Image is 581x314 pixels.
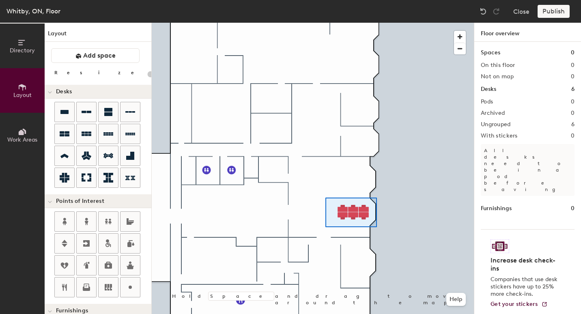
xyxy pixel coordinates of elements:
[481,99,493,105] h2: Pods
[481,144,575,196] p: All desks need to be in a pod before saving
[56,308,88,314] span: Furnishings
[56,198,104,204] span: Points of Interest
[491,301,548,308] a: Get your stickers
[491,239,509,253] img: Sticker logo
[571,73,575,80] h2: 0
[571,110,575,116] h2: 0
[571,85,575,94] h1: 6
[446,293,466,306] button: Help
[491,276,560,298] p: Companies that use desk stickers have up to 25% more check-ins.
[491,256,560,273] h4: Increase desk check-ins
[13,92,32,99] span: Layout
[481,73,514,80] h2: Not on map
[83,52,116,60] span: Add space
[481,48,500,57] h1: Spaces
[571,121,575,128] h2: 6
[481,85,496,94] h1: Desks
[481,204,512,213] h1: Furnishings
[491,301,538,308] span: Get your stickers
[481,133,518,139] h2: With stickers
[481,62,515,69] h2: On this floor
[54,69,144,76] div: Resize
[481,121,511,128] h2: Ungrouped
[571,99,575,105] h2: 0
[56,88,72,95] span: Desks
[513,5,529,18] button: Close
[571,48,575,57] h1: 0
[45,29,151,42] h1: Layout
[7,136,37,143] span: Work Areas
[479,7,487,15] img: Undo
[6,6,60,16] div: Whitby, ON, Floor
[10,47,35,54] span: Directory
[481,110,505,116] h2: Archived
[492,7,500,15] img: Redo
[474,23,581,42] h1: Floor overview
[571,62,575,69] h2: 0
[571,204,575,213] h1: 0
[571,133,575,139] h2: 0
[51,48,140,63] button: Add space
